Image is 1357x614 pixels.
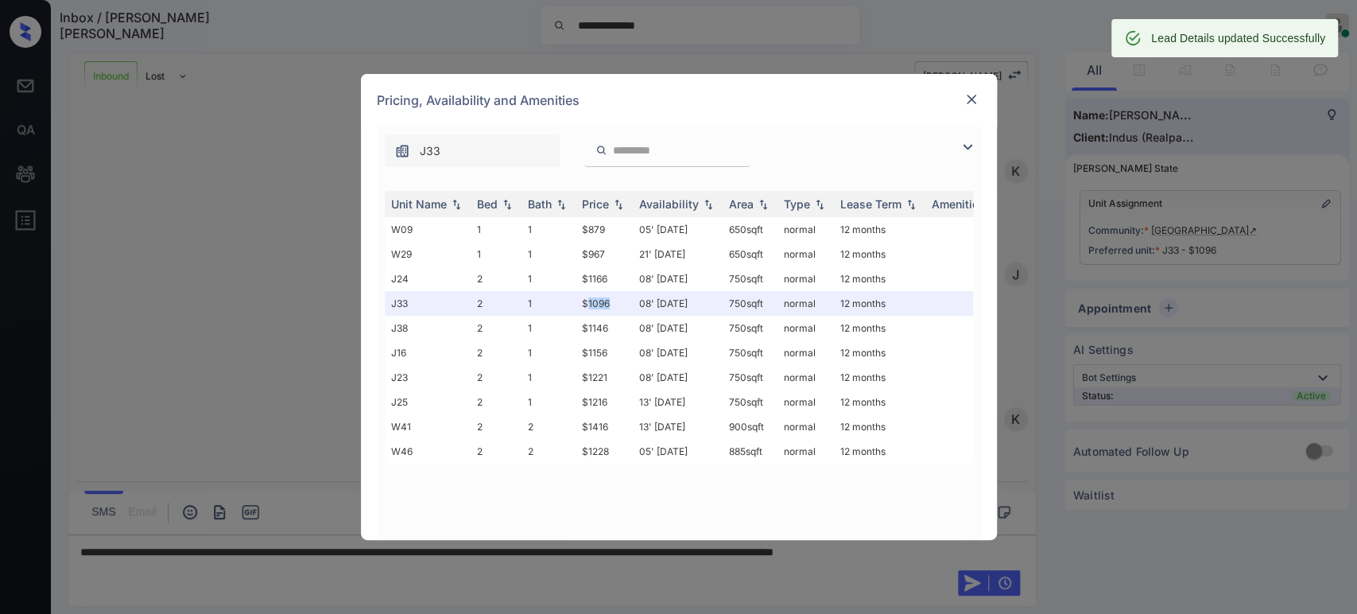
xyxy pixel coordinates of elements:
[553,199,569,210] img: sorting
[777,390,834,414] td: normal
[777,217,834,242] td: normal
[723,217,777,242] td: 650 sqft
[391,197,447,211] div: Unit Name
[723,316,777,340] td: 750 sqft
[834,242,925,266] td: 12 months
[723,390,777,414] td: 750 sqft
[777,316,834,340] td: normal
[723,340,777,365] td: 750 sqft
[723,439,777,464] td: 885 sqft
[633,390,723,414] td: 13' [DATE]
[595,143,607,157] img: icon-zuma
[777,365,834,390] td: normal
[633,217,723,242] td: 05' [DATE]
[471,365,521,390] td: 2
[723,242,777,266] td: 650 sqft
[385,414,471,439] td: W41
[840,197,901,211] div: Lease Term
[385,390,471,414] td: J25
[723,365,777,390] td: 750 sqft
[834,439,925,464] td: 12 months
[1151,24,1325,52] div: Lead Details updated Successfully
[576,217,633,242] td: $879
[755,199,771,210] img: sorting
[723,414,777,439] td: 900 sqft
[471,291,521,316] td: 2
[521,414,576,439] td: 2
[471,390,521,414] td: 2
[576,242,633,266] td: $967
[723,291,777,316] td: 750 sqft
[576,390,633,414] td: $1216
[576,316,633,340] td: $1146
[385,340,471,365] td: J16
[521,316,576,340] td: 1
[834,340,925,365] td: 12 months
[521,439,576,464] td: 2
[834,365,925,390] td: 12 months
[633,414,723,439] td: 13' [DATE]
[700,199,716,210] img: sorting
[471,414,521,439] td: 2
[963,91,979,107] img: close
[471,439,521,464] td: 2
[633,291,723,316] td: 08' [DATE]
[834,217,925,242] td: 12 months
[448,199,464,210] img: sorting
[633,242,723,266] td: 21' [DATE]
[932,197,985,211] div: Amenities
[723,266,777,291] td: 750 sqft
[633,439,723,464] td: 05' [DATE]
[420,142,440,160] span: J33
[471,266,521,291] td: 2
[521,340,576,365] td: 1
[471,242,521,266] td: 1
[528,197,552,211] div: Bath
[633,365,723,390] td: 08' [DATE]
[834,291,925,316] td: 12 months
[834,316,925,340] td: 12 months
[633,266,723,291] td: 08' [DATE]
[784,197,810,211] div: Type
[471,316,521,340] td: 2
[834,266,925,291] td: 12 months
[385,242,471,266] td: W29
[777,242,834,266] td: normal
[521,365,576,390] td: 1
[633,340,723,365] td: 08' [DATE]
[576,340,633,365] td: $1156
[812,199,828,210] img: sorting
[611,199,626,210] img: sorting
[576,414,633,439] td: $1416
[361,74,997,126] div: Pricing, Availability and Amenities
[576,365,633,390] td: $1221
[521,266,576,291] td: 1
[385,439,471,464] td: W46
[471,217,521,242] td: 1
[521,217,576,242] td: 1
[521,390,576,414] td: 1
[385,291,471,316] td: J33
[903,199,919,210] img: sorting
[576,439,633,464] td: $1228
[576,291,633,316] td: $1096
[834,390,925,414] td: 12 months
[633,316,723,340] td: 08' [DATE]
[471,340,521,365] td: 2
[477,197,498,211] div: Bed
[582,197,609,211] div: Price
[385,266,471,291] td: J24
[834,414,925,439] td: 12 months
[777,291,834,316] td: normal
[385,365,471,390] td: J23
[777,414,834,439] td: normal
[777,340,834,365] td: normal
[521,242,576,266] td: 1
[639,197,699,211] div: Availability
[394,143,410,159] img: icon-zuma
[576,266,633,291] td: $1166
[499,199,515,210] img: sorting
[958,138,977,157] img: icon-zuma
[777,439,834,464] td: normal
[729,197,754,211] div: Area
